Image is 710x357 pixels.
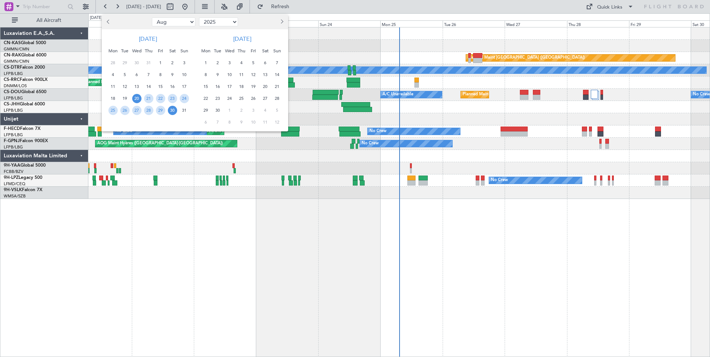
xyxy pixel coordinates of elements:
span: 31 [144,58,153,68]
span: 30 [132,58,141,68]
span: 28 [273,94,282,103]
div: Fri [154,45,166,57]
div: 6-10-2025 [200,116,212,128]
button: Previous month [105,16,113,28]
div: 15-9-2025 [200,81,212,92]
span: 20 [261,82,270,91]
span: 10 [225,70,234,79]
div: 13-8-2025 [131,81,143,92]
span: 16 [213,82,222,91]
div: 19-9-2025 [247,81,259,92]
span: 7 [144,70,153,79]
div: 2-9-2025 [212,57,224,69]
div: 28-8-2025 [143,104,154,116]
div: 7-9-2025 [271,57,283,69]
div: 9-10-2025 [235,116,247,128]
div: 26-8-2025 [119,104,131,116]
div: Mon [107,45,119,57]
div: 11-9-2025 [235,69,247,81]
div: 2-10-2025 [235,104,247,116]
span: 13 [132,82,141,91]
div: 31-8-2025 [178,104,190,116]
span: 6 [201,118,211,127]
span: 2 [237,106,246,115]
span: 20 [132,94,141,103]
div: 9-9-2025 [212,69,224,81]
span: 11 [237,70,246,79]
div: 29-8-2025 [154,104,166,116]
div: 11-10-2025 [259,116,271,128]
div: Thu [143,45,154,57]
div: 8-9-2025 [200,69,212,81]
div: 2-8-2025 [166,57,178,69]
span: 3 [225,58,234,68]
div: 30-8-2025 [166,104,178,116]
div: 12-9-2025 [247,69,259,81]
div: Sun [271,45,283,57]
span: 1 [201,58,211,68]
span: 14 [273,70,282,79]
div: 16-9-2025 [212,81,224,92]
div: Sat [166,45,178,57]
div: 12-8-2025 [119,81,131,92]
div: 27-9-2025 [259,92,271,104]
div: 17-9-2025 [224,81,235,92]
div: 20-9-2025 [259,81,271,92]
span: 30 [213,106,222,115]
button: Next month [277,16,286,28]
div: 29-7-2025 [119,57,131,69]
span: 5 [273,106,282,115]
span: 16 [168,82,177,91]
div: 21-8-2025 [143,92,154,104]
span: 7 [213,118,222,127]
div: 25-9-2025 [235,92,247,104]
span: 25 [108,106,118,115]
span: 2 [213,58,222,68]
span: 15 [156,82,165,91]
div: 30-7-2025 [131,57,143,69]
span: 21 [144,94,153,103]
span: 17 [180,82,189,91]
div: 7-10-2025 [212,116,224,128]
span: 10 [249,118,258,127]
div: 12-10-2025 [271,116,283,128]
div: 26-9-2025 [247,92,259,104]
span: 1 [225,106,234,115]
div: 22-9-2025 [200,92,212,104]
span: 4 [237,58,246,68]
span: 6 [132,70,141,79]
div: 20-8-2025 [131,92,143,104]
span: 12 [120,82,130,91]
span: 23 [213,94,222,103]
div: 18-8-2025 [107,92,119,104]
span: 5 [249,58,258,68]
span: 4 [108,70,118,79]
div: 5-10-2025 [271,104,283,116]
div: 10-10-2025 [247,116,259,128]
div: 4-10-2025 [259,104,271,116]
span: 17 [225,82,234,91]
div: 5-9-2025 [247,57,259,69]
div: 22-8-2025 [154,92,166,104]
span: 14 [144,82,153,91]
div: 16-8-2025 [166,81,178,92]
div: 4-9-2025 [235,57,247,69]
div: 28-9-2025 [271,92,283,104]
div: Mon [200,45,212,57]
span: 28 [108,58,118,68]
span: 29 [120,58,130,68]
div: 8-8-2025 [154,69,166,81]
span: 18 [108,94,118,103]
div: 8-10-2025 [224,116,235,128]
span: 29 [201,106,211,115]
span: 8 [156,70,165,79]
div: 3-10-2025 [247,104,259,116]
span: 8 [201,70,211,79]
select: Select year [199,17,238,26]
span: 12 [273,118,282,127]
div: 23-9-2025 [212,92,224,104]
div: 4-8-2025 [107,69,119,81]
span: 2 [168,58,177,68]
span: 28 [144,106,153,115]
div: 7-8-2025 [143,69,154,81]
